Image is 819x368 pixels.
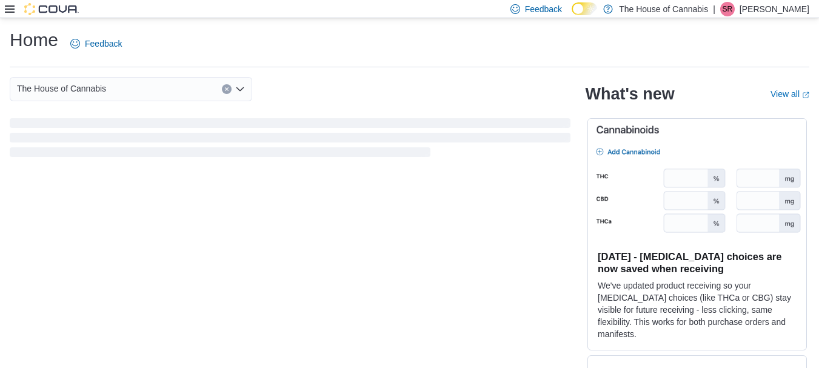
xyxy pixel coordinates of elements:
[572,2,597,15] input: Dark Mode
[235,84,245,94] button: Open list of options
[740,2,809,16] p: [PERSON_NAME]
[619,2,708,16] p: The House of Cannabis
[720,2,735,16] div: Stephano Ramos-Lavayen
[598,250,797,275] h3: [DATE] - [MEDICAL_DATA] choices are now saved when receiving
[598,279,797,340] p: We've updated product receiving so your [MEDICAL_DATA] choices (like THCa or CBG) stay visible fo...
[802,92,809,99] svg: External link
[65,32,127,56] a: Feedback
[713,2,715,16] p: |
[572,15,572,16] span: Dark Mode
[585,84,674,104] h2: What's new
[10,28,58,52] h1: Home
[222,84,232,94] button: Clear input
[771,89,809,99] a: View allExternal link
[525,3,562,15] span: Feedback
[723,2,733,16] span: SR
[10,121,570,159] span: Loading
[85,38,122,50] span: Feedback
[24,3,79,15] img: Cova
[17,81,106,96] span: The House of Cannabis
